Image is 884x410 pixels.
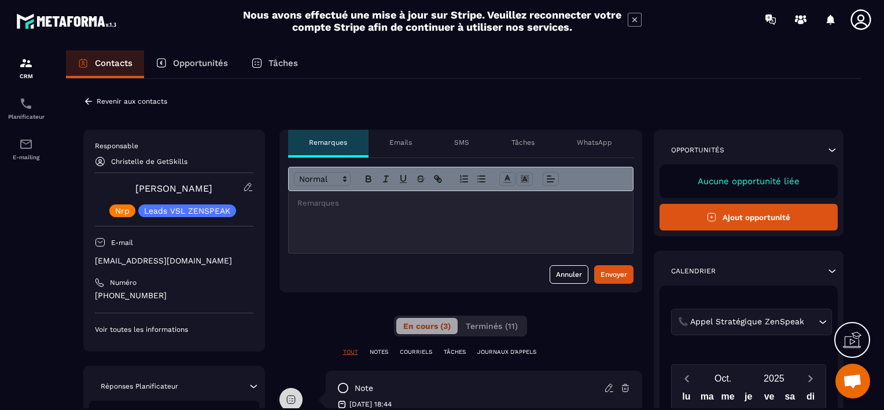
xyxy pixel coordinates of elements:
span: Terminés (11) [466,321,518,331]
p: WhatsApp [577,138,612,147]
p: SMS [454,138,469,147]
a: emailemailE-mailing [3,129,49,169]
div: ma [697,389,717,409]
button: Annuler [550,265,588,284]
button: Ajout opportunité [660,204,838,230]
p: COURRIELS [400,348,432,356]
button: En cours (3) [396,318,458,334]
button: Previous month [676,371,698,386]
p: E-mail [111,238,133,247]
p: Tâches [511,138,535,147]
img: formation [19,56,33,70]
a: Opportunités [144,50,240,78]
p: Planificateur [3,114,49,120]
p: Opportunités [671,145,724,155]
button: Open months overlay [698,368,749,389]
p: Aucune opportunité liée [671,176,827,186]
p: TÂCHES [444,348,466,356]
p: Contacts [95,58,132,68]
img: logo [16,10,120,32]
p: Christelle de GetSkills [111,158,187,166]
h2: Nous avons effectué une mise à jour sur Stripe. Veuillez reconnecter votre compte Stripe afin de ... [242,9,622,33]
p: note [355,383,373,394]
a: Contacts [66,50,144,78]
a: schedulerschedulerPlanificateur [3,88,49,129]
div: sa [779,389,800,409]
div: je [738,389,759,409]
p: Responsable [95,141,253,151]
p: [EMAIL_ADDRESS][DOMAIN_NAME] [95,255,253,266]
div: Search for option [671,309,832,335]
p: Nrp [115,207,130,215]
p: Calendrier [671,266,716,276]
p: [PHONE_NUMBER] [95,290,253,301]
p: NOTES [370,348,388,356]
p: Tâches [268,58,298,68]
p: Emails [389,138,412,147]
p: Voir toutes les informations [95,325,253,334]
span: 📞 Appel Stratégique ZenSpeak [676,316,807,328]
div: me [717,389,738,409]
p: Numéro [110,278,137,287]
p: [DATE] 18:44 [349,400,392,409]
a: formationformationCRM [3,47,49,88]
div: ve [759,389,780,409]
img: scheduler [19,97,33,111]
p: TOUT [343,348,358,356]
a: Tâches [240,50,310,78]
div: di [800,389,821,409]
p: Leads VSL ZENSPEAK [144,207,230,215]
button: Open years overlay [749,368,800,389]
a: [PERSON_NAME] [135,183,212,194]
div: lu [676,389,697,409]
p: E-mailing [3,154,49,160]
button: Next month [800,371,821,386]
img: email [19,137,33,151]
button: Envoyer [594,265,633,284]
div: Envoyer [601,269,627,280]
button: Terminés (11) [459,318,525,334]
p: Revenir aux contacts [97,97,167,105]
p: JOURNAUX D'APPELS [477,348,536,356]
span: En cours (3) [403,321,451,331]
p: Opportunités [173,58,228,68]
div: Ouvrir le chat [835,364,870,398]
p: Remarques [309,138,347,147]
p: Réponses Planificateur [101,382,178,391]
p: CRM [3,73,49,79]
input: Search for option [807,316,816,328]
